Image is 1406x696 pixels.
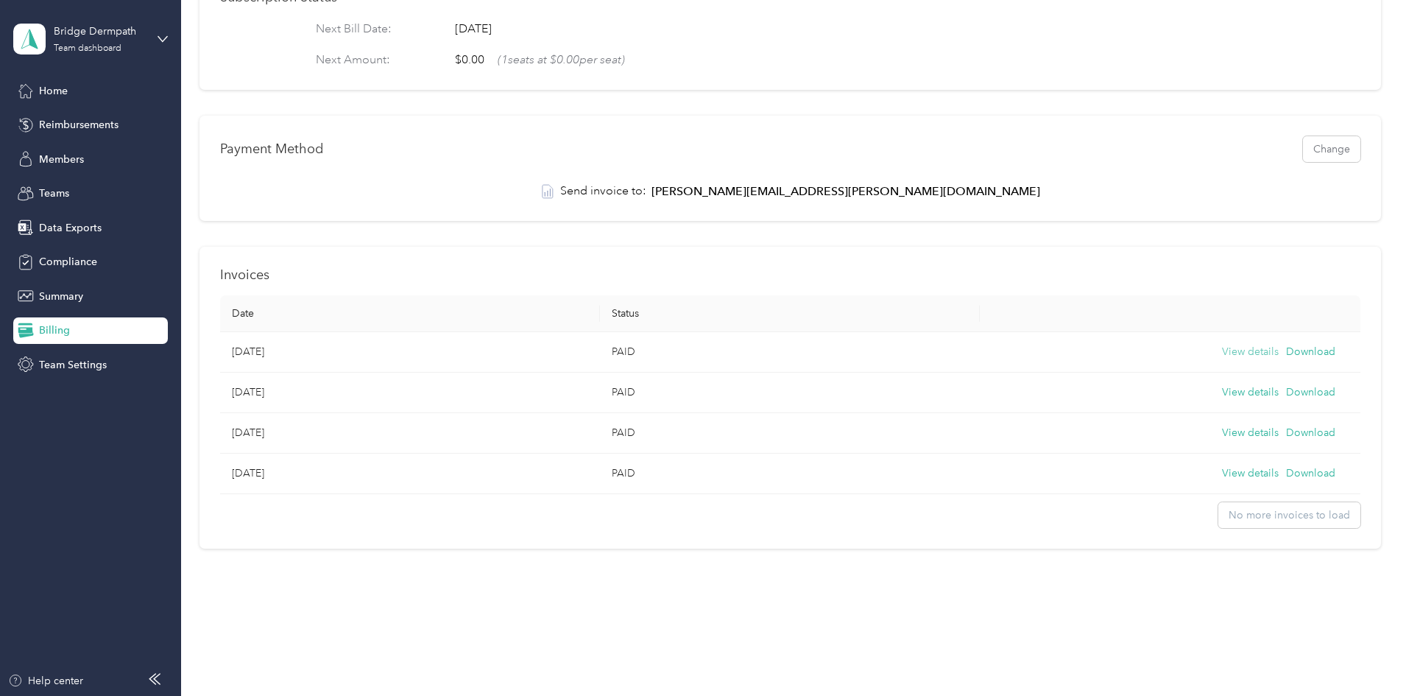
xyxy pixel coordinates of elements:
span: Team Settings [39,357,107,373]
span: [DATE] [455,21,492,38]
p: Next Bill Date: [316,21,429,38]
span: Summary [39,289,83,304]
button: Download [1286,425,1335,441]
span: Reimbursements [39,117,119,133]
span: Billing [39,323,70,338]
th: Date [220,295,600,332]
span: Teams [39,186,69,201]
button: View details [1222,344,1279,360]
h1: Payment Method [220,141,324,157]
h1: Invoices [220,267,1360,283]
span: Compliance [39,254,97,270]
span: Home [39,83,68,99]
div: $0.00 [455,52,625,69]
span: PAID [612,345,635,358]
button: Download [1286,384,1335,401]
button: View details [1222,465,1279,482]
span: [PERSON_NAME][EMAIL_ADDRESS][PERSON_NAME][DOMAIN_NAME] [651,183,1040,200]
span: Members [39,152,84,167]
button: Download [1286,465,1335,482]
td: [DATE] [220,454,600,494]
span: ( 1 seats at $0.00 per seat) [498,52,625,69]
button: Download [1286,344,1335,360]
button: View details [1222,384,1279,401]
span: PAID [612,426,635,439]
span: PAID [612,467,635,479]
button: Change [1303,136,1360,162]
div: Team dashboard [54,44,121,53]
td: [DATE] [220,373,600,413]
button: View details [1222,425,1279,441]
iframe: Everlance-gr Chat Button Frame [1324,614,1406,696]
td: [DATE] [220,413,600,454]
th: Status [600,295,980,332]
span: PAID [612,386,635,398]
p: Next Amount: [316,52,429,69]
span: Send invoice to: [560,183,646,200]
div: Bridge Dermpath [54,24,146,39]
button: Help center [8,673,83,689]
span: Data Exports [39,220,102,236]
td: [DATE] [220,332,600,373]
